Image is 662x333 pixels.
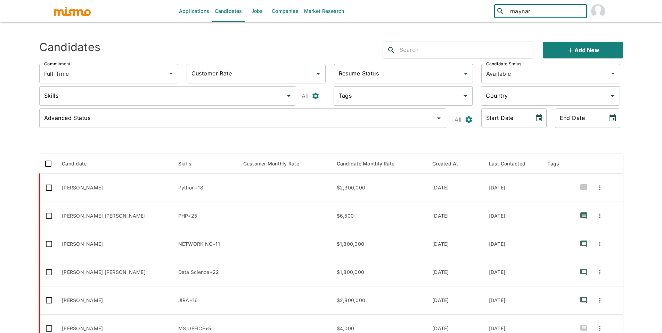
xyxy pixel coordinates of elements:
td: [DATE] [427,202,483,230]
label: Candidate Status [486,61,521,67]
button: Open [166,69,176,79]
td: $1,800,000 [331,230,427,258]
td: $1,800,000 [331,258,427,286]
span: Candidate Monthly Rate [337,160,404,168]
p: JIRA, HTML, SELENIUM, Selenium Webdriver, API, JSON, DEV OPS, Devops, Java, SCRUM, Tivoli, Jmeter... [178,297,232,304]
button: Quick Actions [592,264,607,281]
input: MM/DD/YYYY [555,108,603,128]
td: [DATE] [483,230,542,258]
p: MS OFFICE, CRM, API, Agile, Confluence, JIRA [178,325,232,332]
td: [DATE] [427,258,483,286]
p: All [302,91,309,101]
button: Open [608,91,618,101]
span: Created At [432,160,467,168]
h4: Candidates [39,40,101,54]
button: search [383,42,400,58]
button: Open [313,69,323,79]
th: Tags [542,154,570,174]
label: Commitment [44,61,70,67]
td: [PERSON_NAME] [PERSON_NAME] [56,258,173,286]
p: Python, SQL, Oracle, DATA VISUALIZATION, ETL, Tableau, Redshift, SAS, JIRA, Pandas, Microsoft SQL... [178,184,232,191]
p: NETWORKING, WEB SERVICES, DHCP, Vmware, VPN, ANDROID, IOS, CISCO, DATA ANALYTICS, Graphical User ... [178,241,232,247]
button: recent-notes [575,264,592,281]
input: MM/DD/YYYY [481,108,529,128]
button: Quick Actions [592,292,607,309]
button: Open [460,91,470,101]
td: [DATE] [483,174,542,202]
td: $6,500 [331,202,427,230]
td: [DATE] [483,202,542,230]
td: [DATE] [483,258,542,286]
p: PHP, Ruby, MySQL, Ionic, Node.js, Cassandra, ReactJS, React, Golang, JavaScript, Ruby on Rails, T... [178,212,232,219]
td: $2,300,000 [331,174,427,202]
button: Open [434,113,444,123]
td: [PERSON_NAME] [56,286,173,315]
span: Customer Monthly Rate [243,160,308,168]
td: [PERSON_NAME] [PERSON_NAME] [56,202,173,230]
button: recent-notes [575,179,592,196]
button: Open [284,91,294,101]
button: Quick Actions [592,179,607,196]
button: Quick Actions [592,208,607,224]
td: [PERSON_NAME] [56,230,173,258]
td: [DATE] [427,230,483,258]
p: All [455,115,461,124]
p: Data Science, Citrix, SAP, VPN, Agile, SCRUM, Nagios, Change Management, Vmware, JIRA, ServiceNow... [178,269,232,276]
td: [PERSON_NAME] [56,174,173,202]
input: Candidate search [507,6,584,16]
button: recent-notes [575,236,592,252]
button: Choose date [606,111,620,125]
button: Open [461,69,471,79]
img: logo [53,6,91,16]
button: Add new [543,42,623,58]
button: Quick Actions [592,236,607,252]
span: Candidate [62,160,96,168]
button: recent-notes [575,208,592,224]
td: [DATE] [427,174,483,202]
img: Paola Pacheco [591,4,605,18]
button: Open [608,69,618,79]
th: Last Contacted [483,154,542,174]
button: Choose date [532,111,546,125]
td: [DATE] [483,286,542,315]
td: $2,800,000 [331,286,427,315]
input: Search [400,44,533,56]
button: recent-notes [575,292,592,309]
th: Skills [173,154,238,174]
td: [DATE] [427,286,483,315]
